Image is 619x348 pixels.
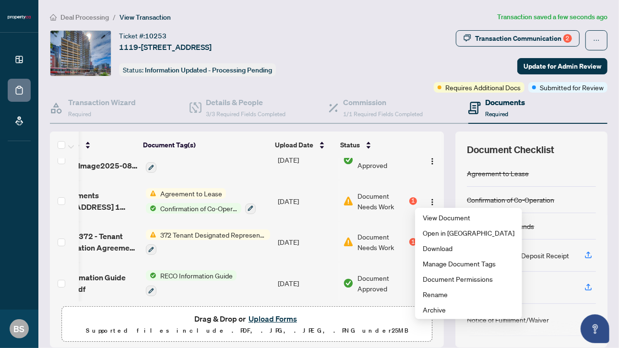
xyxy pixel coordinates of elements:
[343,196,354,206] img: Document Status
[156,188,226,199] span: Agreement to Lease
[40,272,138,295] span: RECO Information Guide 2024 54.pdf
[68,325,426,336] p: Supported files include .PDF, .JPG, .JPEG, .PNG under 25 MB
[274,263,339,304] td: [DATE]
[423,228,514,238] span: Open in [GEOGRAPHIC_DATA]
[456,30,580,47] button: Transaction Communication2
[50,31,111,76] img: IMG-C12330781_1.jpg
[467,143,554,156] span: Document Checklist
[423,212,514,223] span: View Document
[343,110,423,118] span: 1/1 Required Fields Completed
[194,312,300,325] span: Drag & Drop or
[581,314,609,343] button: Open asap
[563,34,572,43] div: 2
[357,191,407,212] span: Document Needs Work
[343,96,423,108] h4: Commission
[119,30,167,41] div: Ticket #:
[540,82,604,93] span: Submitted for Review
[425,152,440,168] button: Logo
[423,258,514,269] span: Manage Document Tags
[62,307,432,342] span: Drag & Drop orUpload FormsSupported files include .PDF, .JPG, .JPEG, .PNG under25MB
[34,132,139,158] th: (6) File Name
[68,110,91,118] span: Required
[146,229,156,240] img: Status Icon
[119,63,276,76] div: Status:
[423,304,514,315] span: Archive
[517,58,607,74] button: Update for Admin Review
[206,110,286,118] span: 3/3 Required Fields Completed
[146,270,156,281] img: Status Icon
[467,314,549,325] div: Notice of Fulfillment/Waiver
[423,243,514,253] span: Download
[343,278,354,288] img: Document Status
[40,190,138,213] span: Offer documents [STREET_ADDRESS] 1 2.pdf
[343,237,354,247] img: Document Status
[119,41,212,53] span: 1119-[STREET_ADDRESS]
[429,198,436,206] img: Logo
[14,322,25,336] span: BS
[497,12,607,23] article: Transaction saved a few seconds ago
[146,270,237,296] button: Status IconRECO Information Guide
[145,32,167,40] span: 10253
[145,66,272,74] span: Information Updated - Processing Pending
[146,188,156,199] img: Status Icon
[146,147,231,173] button: Status IconCopy of Deposit Funds
[475,31,572,46] div: Transaction Communication
[156,203,241,214] span: Confirmation of Co-Operation
[409,197,417,205] div: 1
[139,132,271,158] th: Document Tag(s)
[156,270,237,281] span: RECO Information Guide
[409,238,417,246] div: 1
[425,193,440,209] button: Logo
[486,110,509,118] span: Required
[274,222,339,263] td: [DATE]
[357,149,417,170] span: Document Approved
[524,59,601,74] span: Update for Admin Review
[60,13,109,22] span: Deal Processing
[146,188,256,214] button: Status IconAgreement to LeaseStatus IconConfirmation of Co-Operation
[271,132,336,158] th: Upload Date
[50,14,57,21] span: home
[357,273,417,294] span: Document Approved
[156,229,270,240] span: 372 Tenant Designated Representation Agreement with Company Schedule A
[8,14,31,20] img: logo
[68,96,136,108] h4: Transaction Wizard
[246,312,300,325] button: Upload Forms
[336,132,418,158] th: Status
[593,37,600,44] span: ellipsis
[40,148,138,171] span: 1755873910633-WhatsAppImage2025-08-21at164310_b7fc0f35.jpg
[343,155,354,165] img: Document Status
[40,230,138,253] span: NEW Form 372 - Tenant Representation Agreement with Propertyca Schedule A 43.pdf
[467,168,529,179] div: Agreement to Lease
[146,229,270,255] button: Status Icon372 Tenant Designated Representation Agreement with Company Schedule A
[340,140,360,150] span: Status
[357,231,407,252] span: Document Needs Work
[445,82,521,93] span: Requires Additional Docs
[423,289,514,300] span: Rename
[429,157,436,165] img: Logo
[146,203,156,214] img: Status Icon
[274,139,339,180] td: [DATE]
[113,12,116,23] li: /
[486,96,525,108] h4: Documents
[206,96,286,108] h4: Details & People
[275,140,313,150] span: Upload Date
[467,194,554,205] div: Confirmation of Co-Operation
[274,180,339,222] td: [DATE]
[423,274,514,284] span: Document Permissions
[119,13,171,22] span: View Transaction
